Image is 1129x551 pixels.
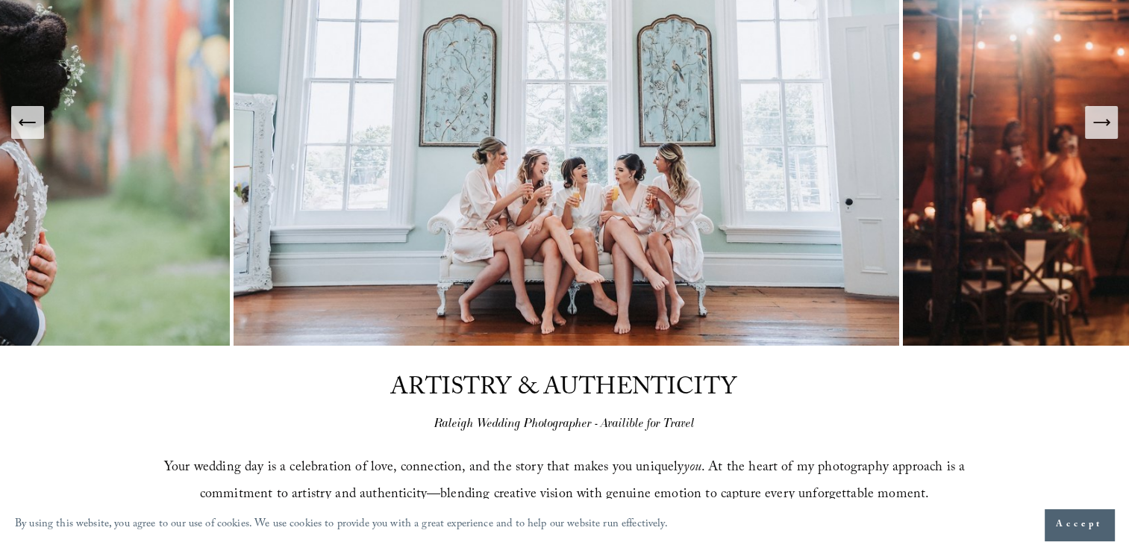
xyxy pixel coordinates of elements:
[434,416,695,431] em: Raleigh Wedding Photographer - Availible for Travel
[390,370,736,410] span: ARTISTRY & AUTHENTICITY
[1045,509,1114,541] button: Accept
[15,514,668,536] p: By using this website, you agree to our use of cookies. We use cookies to provide you with a grea...
[1056,517,1103,532] span: Accept
[164,457,969,507] span: Your wedding day is a celebration of love, connection, and the story that makes you uniquely . At...
[684,457,701,480] em: you
[1085,106,1118,139] button: Next Slide
[11,106,44,139] button: Previous Slide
